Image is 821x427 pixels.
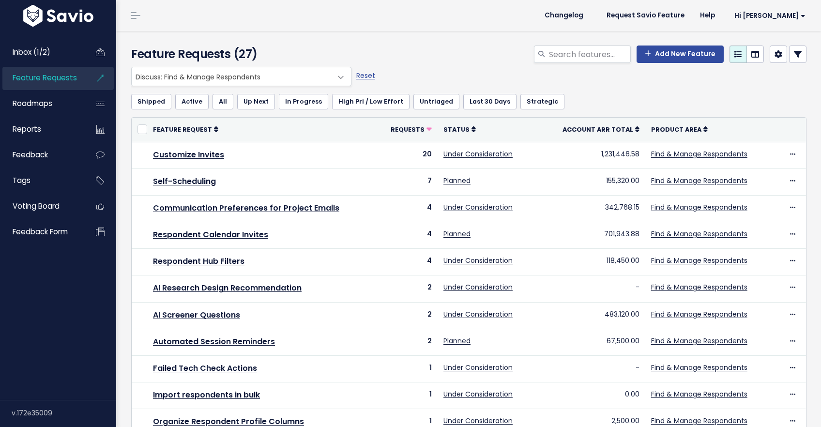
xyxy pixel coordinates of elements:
a: Untriaged [413,94,459,109]
td: 20 [377,142,438,168]
a: Help [692,8,723,23]
td: 155,320.00 [543,168,645,195]
a: Feedback form [2,221,80,243]
a: Respondent Hub Filters [153,256,244,267]
a: High Pri / Low Effort [332,94,410,109]
a: Request Savio Feature [599,8,692,23]
span: Feature Requests [13,73,77,83]
span: Reports [13,124,41,134]
a: Up Next [237,94,275,109]
h4: Feature Requests (27) [131,46,347,63]
a: Tags [2,169,80,192]
a: Account ARR Total [563,124,639,134]
a: Shipped [131,94,171,109]
a: Requests [391,124,432,134]
a: Inbox (1/2) [2,41,80,63]
span: Inbox (1/2) [13,47,50,57]
span: Account ARR Total [563,125,633,134]
a: Customize Invites [153,149,224,160]
span: Status [443,125,470,134]
a: Find & Manage Respondents [651,363,747,372]
a: Find & Manage Respondents [651,256,747,265]
td: 1 [377,356,438,382]
a: Planned [443,176,471,185]
div: v.172e35009 [12,400,116,426]
a: Hi [PERSON_NAME] [723,8,813,23]
td: 118,450.00 [543,249,645,275]
td: 483,120.00 [543,302,645,329]
span: Feature Request [153,125,212,134]
a: Import respondents in bulk [153,389,260,400]
a: All [213,94,233,109]
a: Last 30 Days [463,94,517,109]
a: Under Consideration [443,416,513,426]
span: Requests [391,125,425,134]
a: Respondent Calendar Invites [153,229,268,240]
input: Search features... [548,46,631,63]
a: Feature Request [153,124,218,134]
a: Voting Board [2,195,80,217]
span: Feedback form [13,227,68,237]
a: Feedback [2,144,80,166]
a: Find & Manage Respondents [651,389,747,399]
a: Find & Manage Respondents [651,282,747,292]
a: Roadmaps [2,92,80,115]
a: Reports [2,118,80,140]
span: Discuss: Find & Manage Respondents [131,67,351,86]
span: Changelog [545,12,583,19]
a: Planned [443,336,471,346]
td: 4 [377,195,438,222]
a: AI Screener Questions [153,309,240,320]
a: Planned [443,229,471,239]
a: Status [443,124,476,134]
a: Find & Manage Respondents [651,176,747,185]
td: 67,500.00 [543,329,645,355]
a: Find & Manage Respondents [651,336,747,346]
td: 2 [377,329,438,355]
a: AI Research Design Recommendation [153,282,302,293]
a: Add New Feature [637,46,724,63]
span: Feedback [13,150,48,160]
td: 7 [377,168,438,195]
a: Find & Manage Respondents [651,309,747,319]
td: 701,943.88 [543,222,645,249]
td: 1,231,446.58 [543,142,645,168]
a: Find & Manage Respondents [651,149,747,159]
a: Under Consideration [443,256,513,265]
span: Hi [PERSON_NAME] [734,12,806,19]
a: Feature Requests [2,67,80,89]
td: 2 [377,275,438,302]
span: Discuss: Find & Manage Respondents [132,67,332,86]
td: 4 [377,249,438,275]
td: 342,768.15 [543,195,645,222]
a: Under Consideration [443,149,513,159]
a: Find & Manage Respondents [651,229,747,239]
a: Reset [356,71,375,80]
a: Product Area [651,124,708,134]
a: Organize Respondent Profile Columns [153,416,304,427]
a: Under Consideration [443,389,513,399]
td: - [543,275,645,302]
td: 2 [377,302,438,329]
a: Under Consideration [443,309,513,319]
a: Communication Preferences for Project Emails [153,202,339,213]
span: Roadmaps [13,98,52,108]
a: In Progress [279,94,328,109]
span: Product Area [651,125,701,134]
a: Active [175,94,209,109]
span: Tags [13,175,30,185]
a: Under Consideration [443,282,513,292]
a: Automated Session Reminders [153,336,275,347]
a: Strategic [520,94,564,109]
td: 1 [377,382,438,409]
td: 4 [377,222,438,249]
a: Failed Tech Check Actions [153,363,257,374]
td: - [543,356,645,382]
img: logo-white.9d6f32f41409.svg [21,5,96,27]
span: Voting Board [13,201,60,211]
a: Under Consideration [443,363,513,372]
a: Under Consideration [443,202,513,212]
a: Find & Manage Respondents [651,416,747,426]
a: Find & Manage Respondents [651,202,747,212]
td: 0.00 [543,382,645,409]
